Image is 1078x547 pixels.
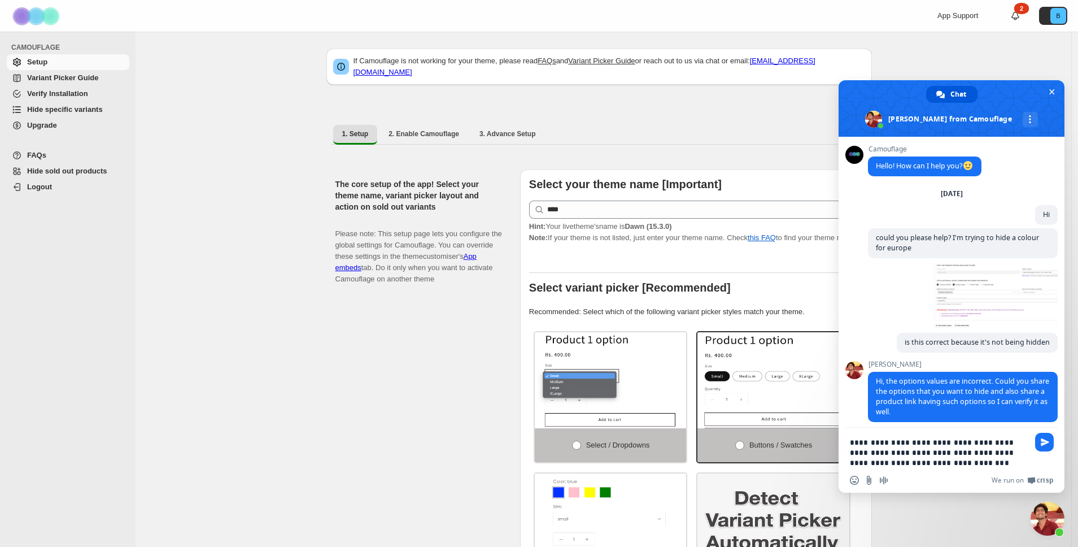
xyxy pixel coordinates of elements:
img: Select / Dropdowns [535,332,687,428]
span: Setup [27,58,47,66]
a: Setup [7,54,129,70]
a: Variant Picker Guide [7,70,129,86]
a: Verify Installation [7,86,129,102]
div: 2 [1014,3,1029,14]
span: We run on [992,476,1024,485]
div: Chat [926,86,977,103]
a: Logout [7,179,129,195]
span: Verify Installation [27,89,88,98]
a: Upgrade [7,118,129,133]
span: 3. Advance Setup [479,129,536,138]
span: Chat [950,86,966,103]
strong: Note: [529,233,548,242]
span: Upgrade [27,121,57,129]
a: FAQs [538,57,556,65]
text: B [1056,12,1060,19]
span: Audio message [879,476,888,485]
span: could you please help? I'm trying to hide a colour for europe [876,233,1039,253]
span: 2. Enable Camouflage [389,129,459,138]
span: FAQs [27,151,46,159]
span: [PERSON_NAME] [868,361,1058,368]
span: Select / Dropdowns [586,441,650,449]
a: Hide specific variants [7,102,129,118]
img: Buttons / Swatches [697,332,849,428]
span: 1. Setup [342,129,369,138]
span: Close chat [1046,86,1058,98]
button: Avatar with initials B [1039,7,1067,25]
span: Hide sold out products [27,167,107,175]
p: Recommended: Select which of the following variant picker styles match your theme. [529,306,863,318]
span: is this correct because it's not being hidden [905,337,1050,347]
span: Avatar with initials B [1050,8,1066,24]
img: Camouflage [9,1,66,32]
p: If Camouflage is not working for your theme, please read and or reach out to us via chat or email: [353,55,865,78]
span: Hide specific variants [27,105,103,114]
strong: Dawn (15.3.0) [625,222,671,231]
b: Select your theme name [Important] [529,178,722,190]
span: Logout [27,183,52,191]
span: Hi, the options values are incorrect. Could you share the options that you want to hide and also ... [876,376,1049,416]
span: Variant Picker Guide [27,73,98,82]
span: Camouflage [868,145,981,153]
div: More channels [1023,112,1038,127]
p: If your theme is not listed, just enter your theme name. Check to find your theme name. [529,221,863,244]
span: Hello! How can I help you? [876,161,974,171]
b: Select variant picker [Recommended] [529,281,731,294]
a: FAQs [7,147,129,163]
textarea: Compose your message... [850,437,1028,468]
span: App Support [937,11,978,20]
span: Your live theme's name is [529,222,672,231]
span: Send [1035,433,1054,452]
span: Send a file [865,476,874,485]
h2: The core setup of the app! Select your theme name, variant picker layout and action on sold out v... [335,179,502,212]
a: Variant Picker Guide [568,57,635,65]
span: Insert an emoji [850,476,859,485]
span: Buttons / Swatches [749,441,812,449]
a: Hide sold out products [7,163,129,179]
div: [DATE] [941,190,963,197]
span: CAMOUFLAGE [11,43,130,52]
a: this FAQ [748,233,776,242]
a: We run onCrisp [992,476,1053,485]
span: Crisp [1037,476,1053,485]
strong: Hint: [529,222,546,231]
span: Hi [1043,210,1050,219]
div: Close chat [1031,502,1064,536]
p: Please note: This setup page lets you configure the global settings for Camouflage. You can overr... [335,217,502,285]
a: 2 [1010,10,1021,21]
